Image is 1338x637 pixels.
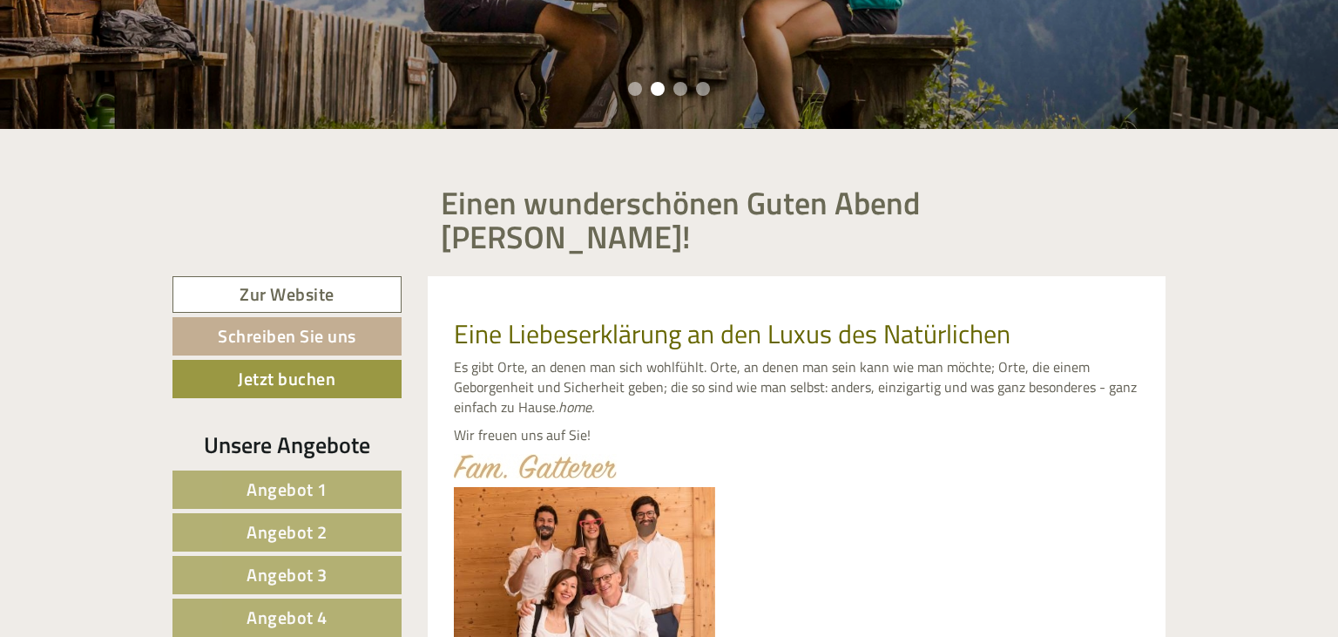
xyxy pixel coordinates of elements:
a: Jetzt buchen [172,360,402,398]
h1: Einen wunderschönen Guten Abend [PERSON_NAME]! [441,186,1153,254]
p: Wir freuen uns auf Sie! [454,425,1140,445]
span: Angebot 1 [247,476,328,503]
span: Angebot 2 [247,518,328,546]
a: Schreiben Sie uns [172,317,402,356]
span: Angebot 4 [247,604,328,631]
a: Zur Website [172,276,402,314]
div: Unsere Angebote [172,429,402,461]
span: Eine Liebeserklärung an den Luxus des Natürlichen [454,314,1010,354]
p: Es gibt Orte, an denen man sich wohlfühlt. Orte, an denen man sein kann wie man möchte; Orte, die... [454,357,1140,417]
img: image [454,454,617,478]
em: home. [558,396,594,417]
span: Angebot 3 [247,561,328,588]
